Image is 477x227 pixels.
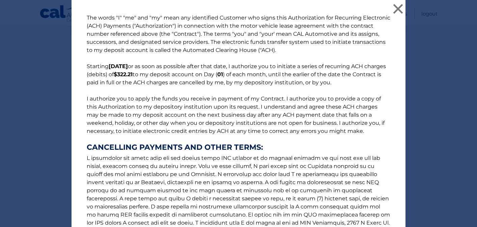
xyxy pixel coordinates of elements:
[87,143,390,151] strong: CANCELLING PAYMENTS AND OTHER TERMS:
[109,63,128,69] b: [DATE]
[217,71,223,78] b: 01
[391,2,405,16] button: ×
[114,71,133,78] b: $322.21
